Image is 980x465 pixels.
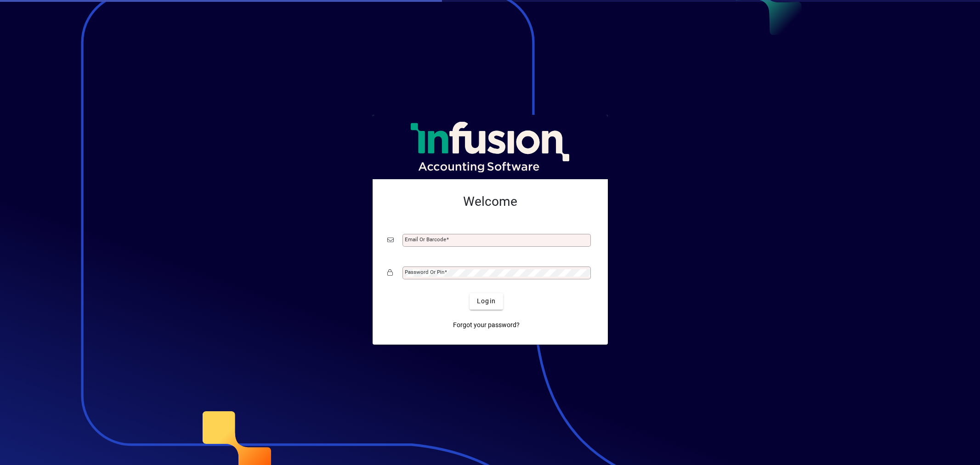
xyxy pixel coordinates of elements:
[387,194,593,210] h2: Welcome
[405,269,444,275] mat-label: Password or Pin
[453,320,520,330] span: Forgot your password?
[405,236,446,243] mat-label: Email or Barcode
[470,293,503,310] button: Login
[477,296,496,306] span: Login
[449,317,523,334] a: Forgot your password?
